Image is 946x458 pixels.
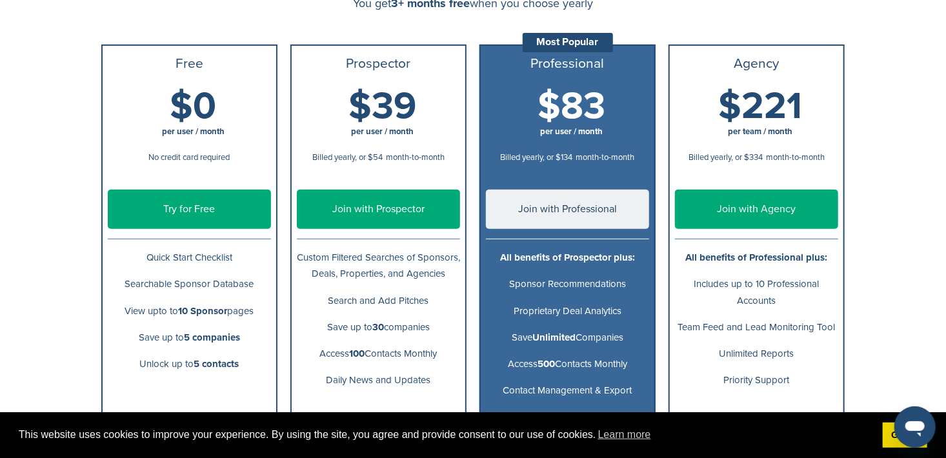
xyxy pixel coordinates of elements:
[170,84,217,129] span: $0
[486,356,649,372] p: Access Contacts Monthly
[894,406,936,448] iframe: Button to launch messaging window
[179,305,228,317] b: 10 Sponsor
[312,152,383,163] span: Billed yearly, or $54
[501,152,573,163] span: Billed yearly, or $134
[675,372,838,388] p: Priority Support
[149,152,230,163] span: No credit card required
[675,190,838,229] a: Join with Agency
[766,152,825,163] span: month-to-month
[194,358,239,370] b: 5 contacts
[372,321,384,333] b: 30
[729,126,793,137] span: per team / month
[350,348,365,359] b: 100
[689,152,763,163] span: Billed yearly, or $334
[297,190,460,229] a: Join with Prospector
[108,190,271,229] a: Try for Free
[540,126,603,137] span: per user / month
[532,332,576,343] b: Unlimited
[675,276,838,308] p: Includes up to 10 Professional Accounts
[19,425,872,444] span: This website uses cookies to improve your experience. By using the site, you agree and provide co...
[486,190,649,229] a: Join with Professional
[108,303,271,319] p: View upto to pages
[297,56,460,72] h3: Prospector
[162,126,225,137] span: per user / month
[675,56,838,72] h3: Agency
[576,152,635,163] span: month-to-month
[297,319,460,335] p: Save up to companies
[675,346,838,362] p: Unlimited Reports
[108,56,271,72] h3: Free
[523,33,613,52] div: Most Popular
[108,356,271,372] p: Unlock up to
[486,330,649,346] p: Save Companies
[538,358,555,370] b: 500
[108,330,271,346] p: Save up to
[108,250,271,266] p: Quick Start Checklist
[297,372,460,388] p: Daily News and Updates
[184,332,240,343] b: 5 companies
[386,152,445,163] span: month-to-month
[297,293,460,309] p: Search and Add Pitches
[351,126,414,137] span: per user / month
[719,84,803,129] span: $221
[486,56,649,72] h3: Professional
[675,319,838,335] p: Team Feed and Lead Monitoring Tool
[883,423,927,448] a: dismiss cookie message
[297,250,460,282] p: Custom Filtered Searches of Sponsors, Deals, Properties, and Agencies
[486,303,649,319] p: Proprietary Deal Analytics
[108,276,271,292] p: Searchable Sponsor Database
[297,346,460,362] p: Access Contacts Monthly
[686,252,828,263] b: All benefits of Professional plus:
[486,276,649,292] p: Sponsor Recommendations
[538,84,605,129] span: $83
[596,425,653,444] a: learn more about cookies
[486,383,649,399] p: Contact Management & Export
[500,252,635,263] b: All benefits of Prospector plus:
[348,84,416,129] span: $39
